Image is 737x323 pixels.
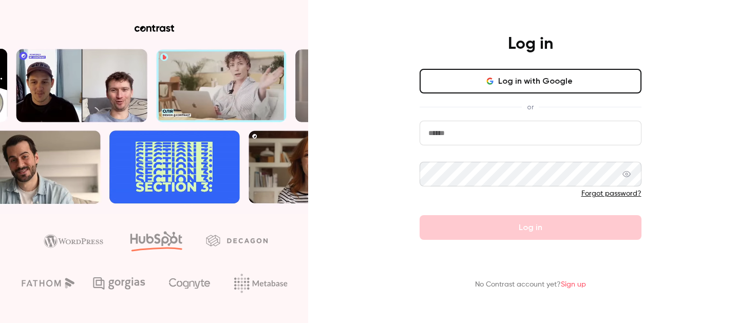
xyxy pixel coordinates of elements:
a: Forgot password? [581,190,641,197]
h4: Log in [508,34,553,54]
img: decagon [206,235,268,246]
p: No Contrast account yet? [475,279,586,290]
span: or [522,102,539,112]
a: Sign up [561,281,586,288]
button: Log in with Google [420,69,641,93]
